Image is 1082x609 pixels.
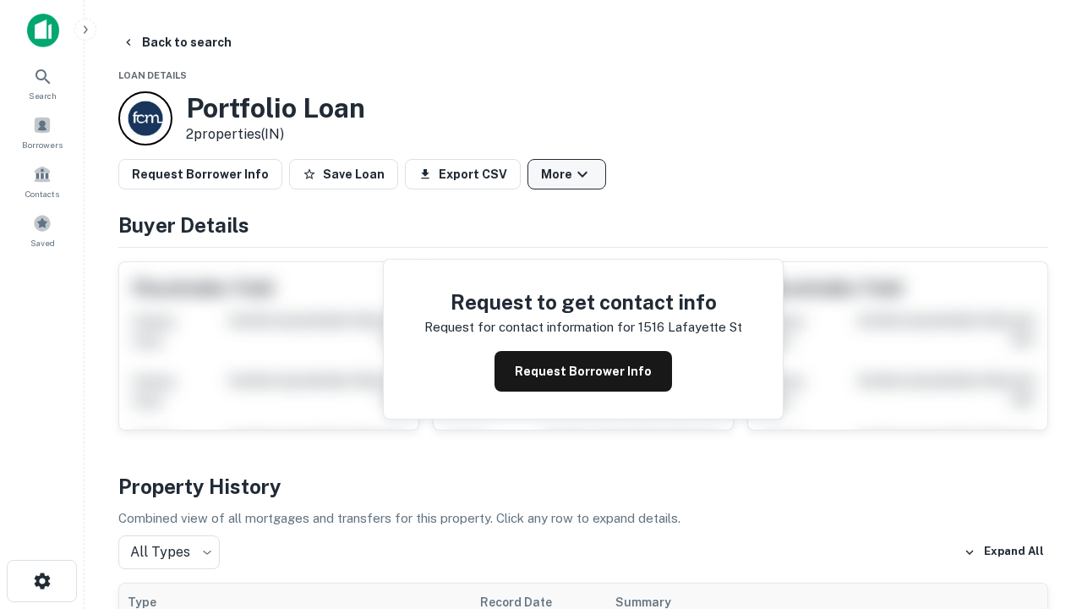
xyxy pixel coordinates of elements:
button: Export CSV [405,159,521,189]
p: 1516 lafayette st [638,317,742,337]
div: All Types [118,535,220,569]
a: Search [5,60,79,106]
p: Request for contact information for [424,317,635,337]
h3: Portfolio Loan [186,92,365,124]
button: Save Loan [289,159,398,189]
h4: Request to get contact info [424,287,742,317]
span: Contacts [25,187,59,200]
button: Request Borrower Info [495,351,672,392]
a: Borrowers [5,109,79,155]
a: Saved [5,207,79,253]
span: Borrowers [22,138,63,151]
button: More [527,159,606,189]
h4: Buyer Details [118,210,1048,240]
span: Search [29,89,57,102]
button: Back to search [115,27,238,58]
a: Contacts [5,158,79,204]
p: 2 properties (IN) [186,124,365,145]
p: Combined view of all mortgages and transfers for this property. Click any row to expand details. [118,508,1048,529]
button: Request Borrower Info [118,159,282,189]
h4: Property History [118,471,1048,502]
span: Saved [30,236,55,250]
iframe: Chat Widget [997,420,1082,501]
img: capitalize-icon.png [27,14,59,47]
button: Expand All [959,540,1048,565]
span: Loan Details [118,70,187,80]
